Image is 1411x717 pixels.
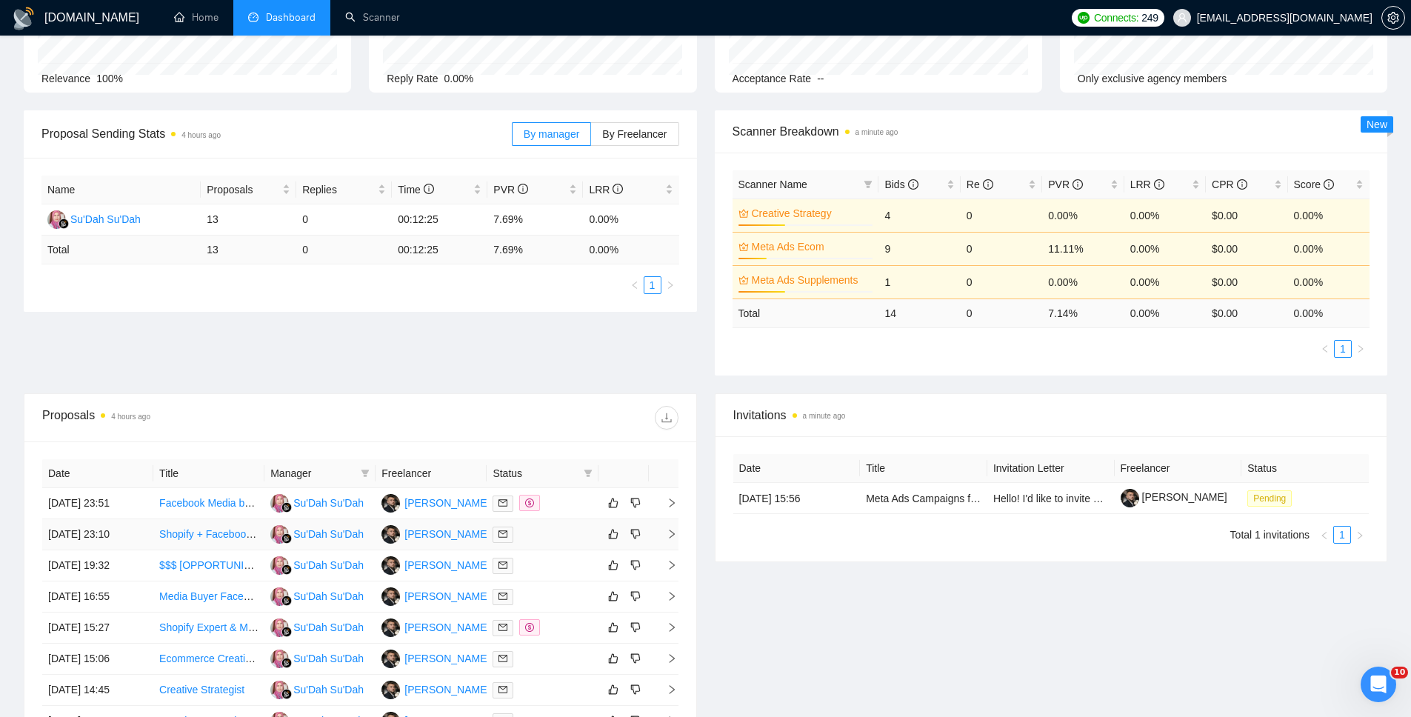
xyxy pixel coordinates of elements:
div: Su'Dah Su'Dah [293,619,364,636]
span: info-circle [908,179,918,190]
span: Acceptance Rate [733,73,812,84]
span: By manager [524,128,579,140]
button: like [604,681,622,698]
span: mail [498,685,507,694]
div: Proposals [42,406,360,430]
span: mail [498,530,507,538]
td: 9 [878,232,960,265]
div: [PERSON_NAME] [404,526,490,542]
img: S [270,494,289,513]
span: info-circle [1073,179,1083,190]
th: Replies [296,176,392,204]
td: [DATE] 19:32 [42,550,153,581]
span: Only exclusive agency members [1078,73,1227,84]
span: right [666,281,675,290]
span: info-circle [983,179,993,190]
td: 0.00% [1288,265,1370,299]
span: download [656,412,678,424]
th: Invitation Letter [987,454,1115,483]
td: 13 [201,236,296,264]
td: $0.00 [1206,199,1287,232]
td: Ecommerce Creative Strategist Needed [153,644,264,675]
span: LRR [589,184,623,196]
img: gigradar-bm.png [281,627,292,637]
td: 0.00 % [1124,299,1206,327]
a: DK[PERSON_NAME] [381,558,490,570]
a: homeHome [174,11,219,24]
span: like [608,653,618,664]
span: Connects: [1094,10,1138,26]
span: PVR [1048,179,1083,190]
td: 0 [961,265,1042,299]
span: By Freelancer [602,128,667,140]
a: SSu'Dah Su'Dah [270,527,364,539]
a: DK[PERSON_NAME] [381,527,490,539]
td: 0 [296,204,392,236]
a: Meta Ads Supplements [752,272,870,288]
span: -- [817,73,824,84]
img: DK [381,494,400,513]
div: [PERSON_NAME] [404,588,490,604]
td: Shopify + Facebook/Google Ads Manager for Premium Mushroom & Supplement Brand [153,519,264,550]
td: 0.00% [1124,232,1206,265]
button: dislike [627,525,644,543]
span: PVR [493,184,528,196]
span: filter [358,462,373,484]
img: DK [381,650,400,668]
button: dislike [627,618,644,636]
span: filter [581,462,596,484]
span: filter [864,180,873,189]
td: Facebook Media buyer Ecommerce [153,488,264,519]
button: like [604,618,622,636]
div: [PERSON_NAME] [404,557,490,573]
a: [PERSON_NAME] [1121,491,1227,503]
a: Media Buyer Facebook Ads/Google Ads eCommerce Agency [159,590,438,602]
span: info-circle [1324,179,1334,190]
span: dislike [630,684,641,696]
a: 1 [644,277,661,293]
td: 0.00% [583,204,678,236]
span: user [1177,13,1187,23]
span: filter [584,469,593,478]
a: Creative Strategy [752,205,870,221]
span: right [655,591,677,601]
td: Media Buyer Facebook Ads/Google Ads eCommerce Agency [153,581,264,613]
th: Status [1241,454,1369,483]
button: like [604,587,622,605]
td: [DATE] 23:51 [42,488,153,519]
img: S [47,210,66,229]
td: 0.00% [1042,199,1124,232]
span: dollar [525,623,534,632]
img: DK [381,618,400,637]
td: Shopify Expert & Media Buyer (Six Figure Job) [153,613,264,644]
span: right [1356,344,1365,353]
span: right [655,529,677,539]
button: like [604,494,622,512]
span: like [608,621,618,633]
a: SSu'Dah Su'Dah [270,621,364,633]
span: Bids [884,179,918,190]
span: Replies [302,181,375,198]
th: Freelancer [1115,454,1242,483]
time: a minute ago [803,412,846,420]
span: dashboard [248,12,258,22]
span: Manager [270,465,355,481]
span: info-circle [1237,179,1247,190]
span: dislike [630,590,641,602]
img: S [270,650,289,668]
div: Su'Dah Su'Dah [70,211,141,227]
span: Scanner Breakdown [733,122,1370,141]
th: Name [41,176,201,204]
span: Scanner Name [738,179,807,190]
a: SSu'Dah Su'Dah [270,558,364,570]
time: 4 hours ago [111,413,150,421]
td: [DATE] 15:56 [733,483,861,514]
span: like [608,559,618,571]
a: Shopify Expert & Media Buyer (Six Figure Job) [159,621,373,633]
td: $0.00 [1206,265,1287,299]
span: filter [361,469,370,478]
div: [PERSON_NAME] [404,619,490,636]
span: info-circle [518,184,528,194]
span: dislike [630,621,641,633]
td: 0.00% [1288,199,1370,232]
